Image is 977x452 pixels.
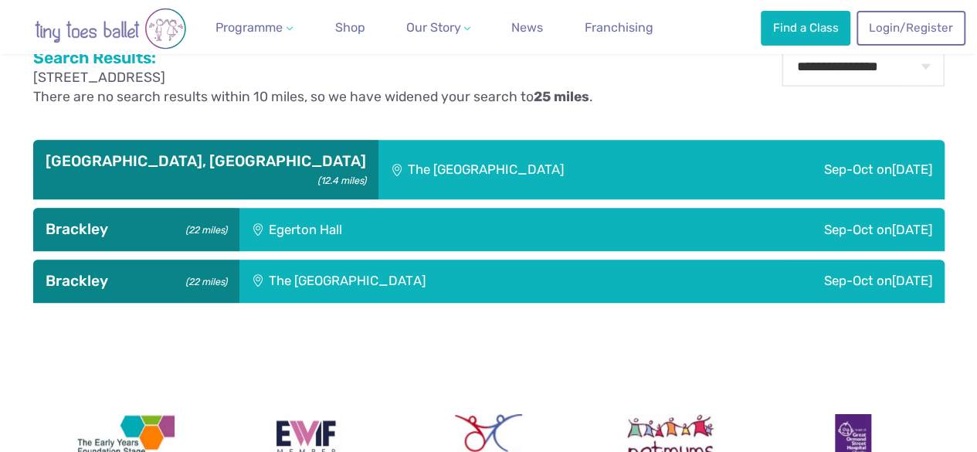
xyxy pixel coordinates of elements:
span: [DATE] [892,161,932,177]
img: tiny toes ballet [18,8,203,49]
h3: Brackley [46,272,227,291]
span: Shop [335,20,365,35]
strong: 25 miles [534,89,589,104]
span: Franchising [585,20,653,35]
a: Login/Register [857,11,965,45]
div: Sep-Oct on [717,140,944,199]
h2: Search Results: [33,48,592,68]
a: Programme [209,12,299,43]
small: (12.4 miles) [312,171,365,187]
a: Find a Class [761,11,850,45]
h3: Brackley [46,220,227,239]
small: (22 miles) [180,220,226,236]
span: Our Story [405,20,460,35]
div: Sep-Oct on [661,260,944,303]
a: Franchising [578,12,660,43]
h3: [GEOGRAPHIC_DATA], [GEOGRAPHIC_DATA] [46,152,366,171]
a: Shop [329,12,371,43]
span: Programme [215,20,283,35]
small: (22 miles) [180,272,226,288]
div: The [GEOGRAPHIC_DATA] [378,140,717,199]
p: There are no search results within 10 miles, so we have widened your search to . [33,87,592,107]
div: Sep-Oct on [567,208,944,251]
a: News [505,12,549,43]
a: Our Story [399,12,477,43]
span: News [511,20,543,35]
span: [DATE] [892,273,932,288]
span: [DATE] [892,222,932,237]
p: [STREET_ADDRESS] [33,68,592,87]
div: Egerton Hall [239,208,568,251]
div: The [GEOGRAPHIC_DATA] [239,260,662,303]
